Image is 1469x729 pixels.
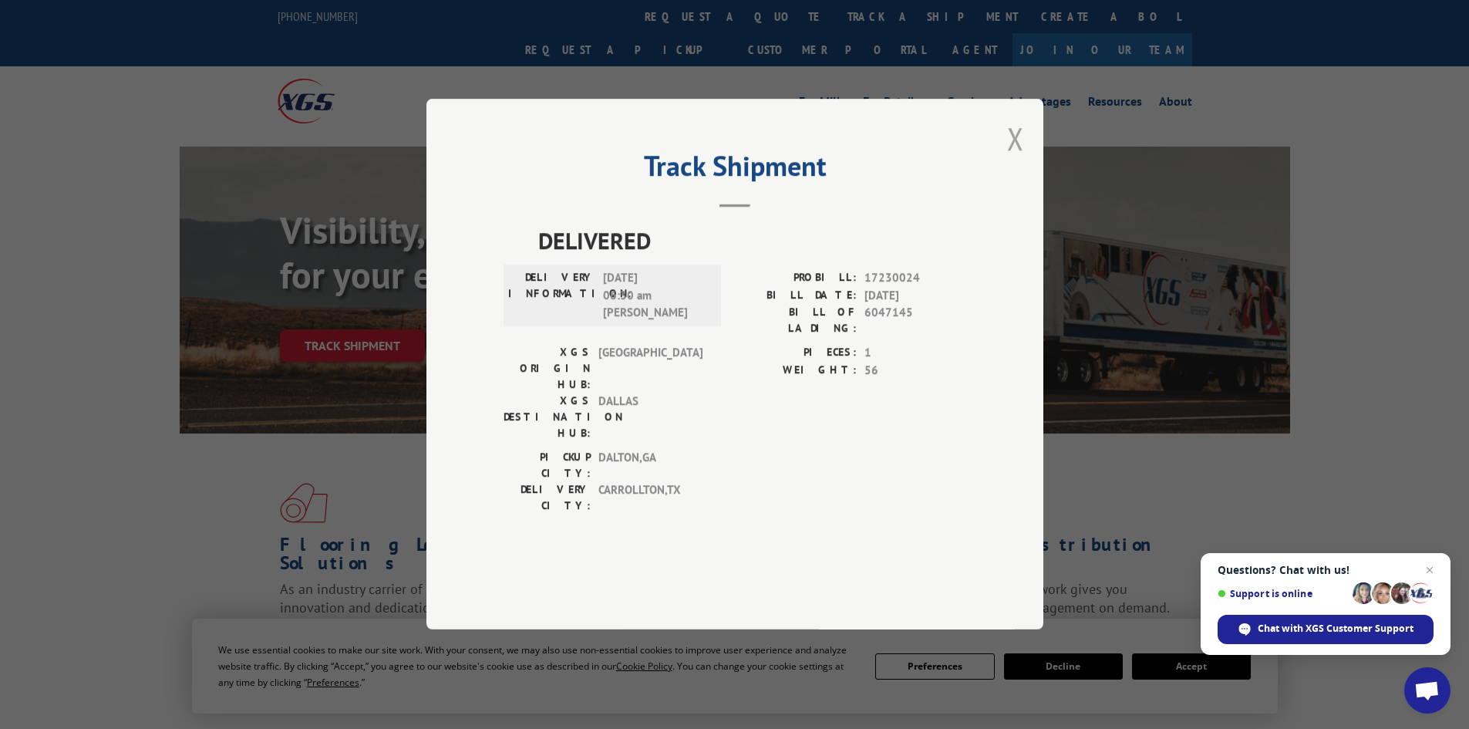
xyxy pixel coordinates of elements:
[1404,667,1450,714] div: Open chat
[1218,588,1347,599] span: Support is online
[603,270,707,322] span: [DATE] 06:30 am [PERSON_NAME]
[504,450,591,482] label: PICKUP CITY:
[504,482,591,515] label: DELIVERY CITY:
[864,362,966,380] span: 56
[504,345,591,393] label: XGS ORIGIN HUB:
[538,224,966,258] span: DELIVERED
[735,270,857,288] label: PROBILL:
[504,393,591,442] label: XGS DESTINATION HUB:
[1258,622,1413,636] span: Chat with XGS Customer Support
[1420,561,1439,579] span: Close chat
[864,305,966,337] span: 6047145
[598,482,702,515] span: CARROLLTON , TX
[1007,118,1024,159] button: Close modal
[598,345,702,393] span: [GEOGRAPHIC_DATA]
[504,155,966,184] h2: Track Shipment
[1218,615,1434,644] div: Chat with XGS Customer Support
[598,450,702,482] span: DALTON , GA
[508,270,595,322] label: DELIVERY INFORMATION:
[735,345,857,363] label: PIECES:
[735,305,857,337] label: BILL OF LADING:
[735,287,857,305] label: BILL DATE:
[864,345,966,363] span: 1
[598,393,702,442] span: DALLAS
[735,362,857,380] label: WEIGHT:
[864,287,966,305] span: [DATE]
[1218,564,1434,576] span: Questions? Chat with us!
[864,270,966,288] span: 17230024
